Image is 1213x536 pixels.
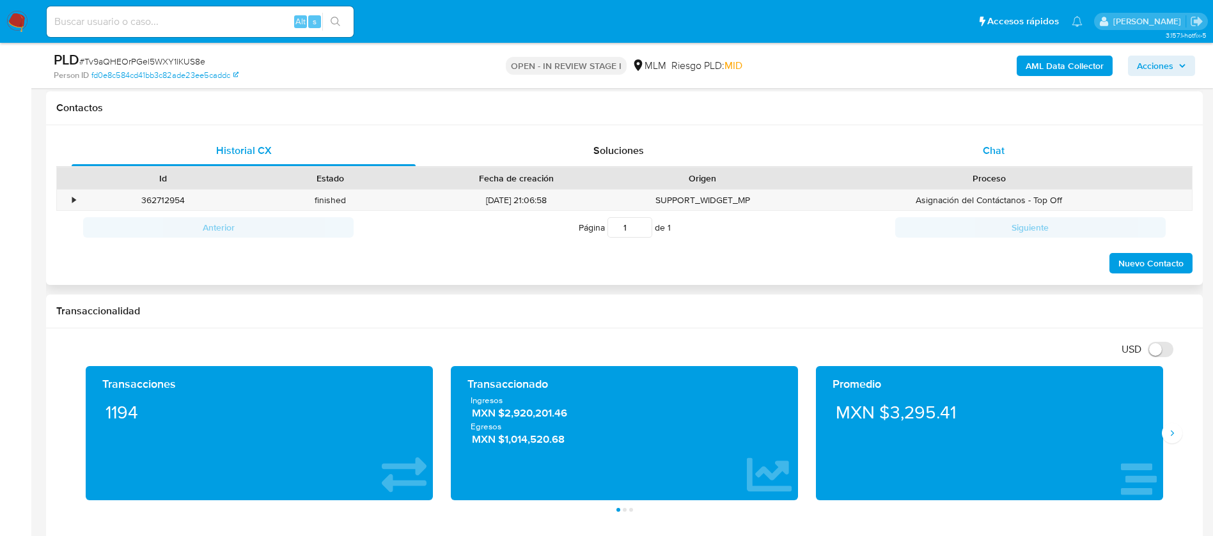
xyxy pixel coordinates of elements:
[256,172,405,185] div: Estado
[72,194,75,206] div: •
[322,13,348,31] button: search-icon
[1118,254,1184,272] span: Nuevo Contacto
[91,70,239,81] a: fd0e8c584cd41bb3c82ade23ee5caddc
[79,190,247,211] div: 362712954
[895,217,1166,238] button: Siguiente
[79,55,205,68] span: # Tv9aQHEOrPGel5WXY1lKUS8e
[593,143,644,158] span: Soluciones
[628,172,778,185] div: Origen
[83,217,354,238] button: Anterior
[247,190,414,211] div: finished
[1113,15,1186,27] p: alicia.aldreteperez@mercadolibre.com.mx
[1072,16,1083,27] a: Notificaciones
[56,305,1193,318] h1: Transaccionalidad
[983,143,1005,158] span: Chat
[216,143,272,158] span: Historial CX
[313,15,317,27] span: s
[1017,56,1113,76] button: AML Data Collector
[1166,30,1207,40] span: 3.157.1-hotfix-5
[423,172,610,185] div: Fecha de creación
[414,190,619,211] div: [DATE] 21:06:58
[632,59,666,73] div: MLM
[1190,15,1203,28] a: Salir
[295,15,306,27] span: Alt
[619,190,786,211] div: SUPPORT_WIDGET_MP
[724,58,742,73] span: MID
[54,70,89,81] b: Person ID
[506,57,627,75] p: OPEN - IN REVIEW STAGE I
[1026,56,1104,76] b: AML Data Collector
[1128,56,1195,76] button: Acciones
[786,190,1192,211] div: Asignación del Contáctanos - Top Off
[668,221,671,234] span: 1
[1137,56,1173,76] span: Acciones
[579,217,671,238] span: Página de
[47,13,354,30] input: Buscar usuario o caso...
[1109,253,1193,273] button: Nuevo Contacto
[88,172,238,185] div: Id
[671,59,742,73] span: Riesgo PLD:
[56,102,1193,114] h1: Contactos
[54,49,79,70] b: PLD
[795,172,1183,185] div: Proceso
[987,15,1059,28] span: Accesos rápidos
